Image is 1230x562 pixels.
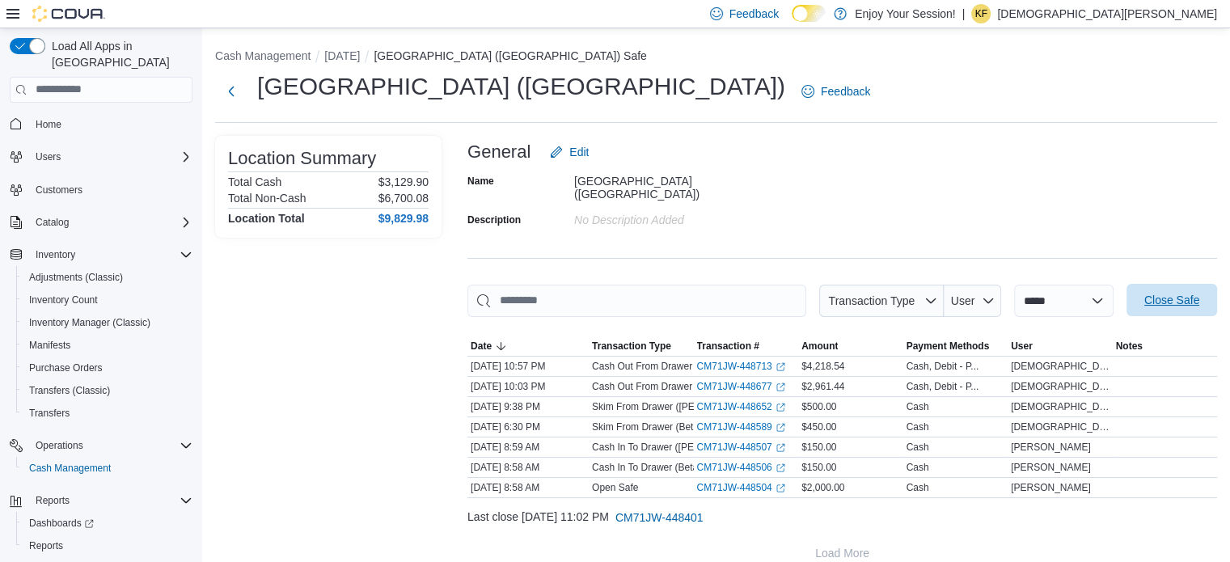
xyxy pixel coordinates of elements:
[23,381,116,400] a: Transfers (Classic)
[23,313,157,332] a: Inventory Manager (Classic)
[944,285,1001,317] button: User
[467,501,1217,534] div: Last close [DATE] 11:02 PM
[467,213,521,226] label: Description
[29,539,63,552] span: Reports
[569,144,589,160] span: Edit
[16,334,199,357] button: Manifests
[23,513,100,533] a: Dashboards
[16,311,199,334] button: Inventory Manager (Classic)
[592,461,701,474] p: Cash In To Drawer (Beta)
[23,536,192,556] span: Reports
[615,509,704,526] span: CM71JW-448401
[36,494,70,507] span: Reports
[36,118,61,131] span: Home
[29,384,110,397] span: Transfers (Classic)
[257,70,785,103] h1: [GEOGRAPHIC_DATA] ([GEOGRAPHIC_DATA])
[36,248,75,261] span: Inventory
[29,147,67,167] button: Users
[694,336,799,356] button: Transaction #
[29,294,98,306] span: Inventory Count
[776,443,785,453] svg: External link
[815,545,869,561] span: Load More
[36,150,61,163] span: Users
[228,192,306,205] h6: Total Non-Cash
[29,180,192,200] span: Customers
[467,357,589,376] div: [DATE] 10:57 PM
[1113,336,1218,356] button: Notes
[29,339,70,352] span: Manifests
[592,380,721,393] p: Cash Out From Drawer (Beta)
[45,38,192,70] span: Load All Apps in [GEOGRAPHIC_DATA]
[795,75,877,108] a: Feedback
[16,379,199,402] button: Transfers (Classic)
[1011,400,1110,413] span: [DEMOGRAPHIC_DATA][PERSON_NAME]
[3,243,199,266] button: Inventory
[467,458,589,477] div: [DATE] 8:58 AM
[471,340,492,353] span: Date
[16,535,199,557] button: Reports
[23,290,104,310] a: Inventory Count
[543,136,595,168] button: Edit
[609,501,710,534] button: CM71JW-448401
[1011,441,1091,454] span: [PERSON_NAME]
[903,336,1008,356] button: Payment Methods
[29,245,192,264] span: Inventory
[378,192,429,205] p: $6,700.08
[592,400,762,413] p: Skim From Drawer ([PERSON_NAME])
[776,484,785,493] svg: External link
[29,436,90,455] button: Operations
[29,517,94,530] span: Dashboards
[975,4,987,23] span: KF
[592,420,702,433] p: Skim From Drawer (Beta)
[1011,360,1110,373] span: [DEMOGRAPHIC_DATA][PERSON_NAME]
[3,489,199,512] button: Reports
[3,112,199,136] button: Home
[23,268,192,287] span: Adjustments (Classic)
[324,49,360,62] button: [DATE]
[951,294,975,307] span: User
[16,357,199,379] button: Purchase Orders
[1008,336,1113,356] button: User
[1011,481,1091,494] span: [PERSON_NAME]
[729,6,779,22] span: Feedback
[697,461,785,474] a: CM71JW-448506External link
[467,285,806,317] input: This is a search bar. As you type, the results lower in the page will automatically filter.
[228,149,376,168] h3: Location Summary
[29,491,76,510] button: Reports
[374,49,646,62] button: [GEOGRAPHIC_DATA] ([GEOGRAPHIC_DATA]) Safe
[29,271,123,284] span: Adjustments (Classic)
[16,289,199,311] button: Inventory Count
[3,211,199,234] button: Catalog
[907,420,929,433] div: Cash
[1011,420,1110,433] span: [DEMOGRAPHIC_DATA][PERSON_NAME]
[1126,284,1217,316] button: Close Safe
[801,400,836,413] span: $500.00
[23,381,192,400] span: Transfers (Classic)
[29,436,192,455] span: Operations
[801,461,836,474] span: $150.00
[3,178,199,201] button: Customers
[23,404,192,423] span: Transfers
[16,402,199,425] button: Transfers
[3,434,199,457] button: Operations
[801,420,836,433] span: $450.00
[801,340,838,353] span: Amount
[23,336,192,355] span: Manifests
[828,294,915,307] span: Transaction Type
[29,462,111,475] span: Cash Management
[29,316,150,329] span: Inventory Manager (Classic)
[1144,292,1199,308] span: Close Safe
[574,168,791,201] div: [GEOGRAPHIC_DATA] ([GEOGRAPHIC_DATA])
[592,441,761,454] p: Cash In To Drawer ([PERSON_NAME])
[574,207,791,226] div: No Description added
[23,313,192,332] span: Inventory Manager (Classic)
[801,481,844,494] span: $2,000.00
[29,245,82,264] button: Inventory
[1011,380,1110,393] span: [DEMOGRAPHIC_DATA][PERSON_NAME]
[29,213,75,232] button: Catalog
[467,417,589,437] div: [DATE] 6:30 PM
[907,360,979,373] div: Cash, Debit - P...
[776,423,785,433] svg: External link
[1011,461,1091,474] span: [PERSON_NAME]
